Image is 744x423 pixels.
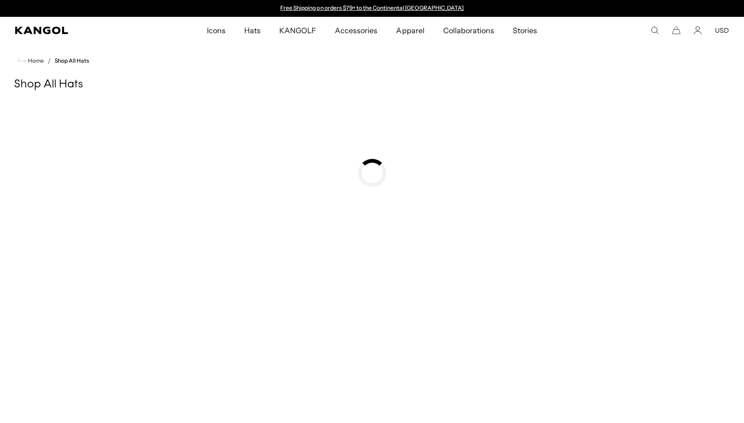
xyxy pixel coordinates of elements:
a: Collaborations [434,17,503,44]
span: Collaborations [443,17,494,44]
a: Accessories [326,17,387,44]
a: Stories [503,17,546,44]
a: Shop All Hats [55,57,89,64]
div: 1 of 2 [276,5,468,12]
a: Account [694,26,702,35]
slideshow-component: Announcement bar [276,5,468,12]
span: KANGOLF [279,17,316,44]
a: KANGOLF [270,17,326,44]
div: Announcement [276,5,468,12]
li: / [44,55,51,66]
span: Icons [207,17,226,44]
button: USD [715,26,729,35]
span: Apparel [396,17,424,44]
span: Home [26,57,44,64]
a: Apparel [387,17,433,44]
a: Free Shipping on orders $79+ to the Continental [GEOGRAPHIC_DATA] [280,4,464,11]
a: Kangol [15,27,136,34]
button: Cart [672,26,680,35]
span: Stories [513,17,537,44]
h1: Shop All Hats [14,78,730,92]
a: Icons [198,17,235,44]
summary: Search here [651,26,659,35]
span: Hats [244,17,261,44]
span: Accessories [335,17,377,44]
a: Home [18,57,44,65]
a: Hats [235,17,270,44]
